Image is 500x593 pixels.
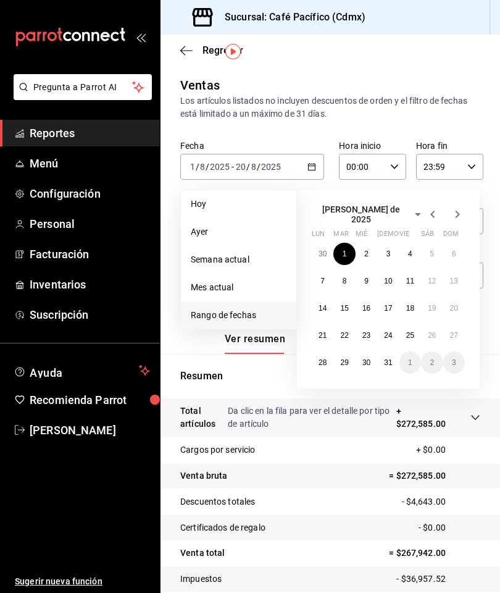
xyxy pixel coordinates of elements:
[191,225,286,238] span: Ayer
[312,351,333,374] button: 28 de julio de 2025
[257,162,260,172] span: /
[136,32,146,42] button: open_drawer_menu
[191,198,286,211] span: Hoy
[430,358,434,367] abbr: 2 de agosto de 2025
[260,162,281,172] input: ----
[343,250,347,258] abbr: 1 de julio de 2025
[206,162,209,172] span: /
[333,351,355,374] button: 29 de julio de 2025
[428,304,436,313] abbr: 19 de julio de 2025
[421,324,443,347] button: 26 de julio de 2025
[356,270,377,292] button: 9 de julio de 2025
[396,573,480,586] p: - $36,957.52
[408,358,412,367] abbr: 1 de agosto de 2025
[339,141,406,150] label: Hora inicio
[406,277,414,285] abbr: 11 de julio de 2025
[443,243,465,265] button: 6 de julio de 2025
[215,10,365,25] h3: Sucursal: Café Pacífico (Cdmx)
[9,90,152,103] a: Pregunta a Parrot AI
[377,297,399,319] button: 17 de julio de 2025
[180,141,324,150] label: Fecha
[30,276,150,293] span: Inventarios
[319,250,327,258] abbr: 30 de junio de 2025
[384,304,392,313] abbr: 17 de julio de 2025
[419,521,480,534] p: - $0.00
[15,575,150,588] span: Sugerir nueva función
[443,351,465,374] button: 3 de agosto de 2025
[246,162,250,172] span: /
[408,250,412,258] abbr: 4 de julio de 2025
[30,422,150,439] span: [PERSON_NAME]
[386,250,391,258] abbr: 3 de julio de 2025
[225,333,285,354] button: Ver resumen
[333,270,355,292] button: 8 de julio de 2025
[421,243,443,265] button: 5 de julio de 2025
[399,351,421,374] button: 1 de agosto de 2025
[251,162,257,172] input: --
[191,281,286,294] span: Mes actual
[14,74,152,100] button: Pregunta a Parrot AI
[399,324,421,347] button: 25 de julio de 2025
[450,304,458,313] abbr: 20 de julio de 2025
[191,309,286,322] span: Rango de fechas
[402,495,480,508] p: - $4,643.00
[406,331,414,340] abbr: 25 de julio de 2025
[33,81,133,94] span: Pregunta a Parrot AI
[180,369,480,384] p: Resumen
[319,331,327,340] abbr: 21 de julio de 2025
[312,324,333,347] button: 21 de julio de 2025
[384,331,392,340] abbr: 24 de julio de 2025
[443,230,459,243] abbr: domingo
[209,162,230,172] input: ----
[399,243,421,265] button: 4 de julio de 2025
[333,243,355,265] button: 1 de julio de 2025
[399,297,421,319] button: 18 de julio de 2025
[450,277,458,285] abbr: 13 de julio de 2025
[428,277,436,285] abbr: 12 de julio de 2025
[312,204,425,224] button: [PERSON_NAME] de 2025
[180,573,222,586] p: Impuestos
[384,277,392,285] abbr: 10 de julio de 2025
[191,253,286,266] span: Semana actual
[362,304,370,313] abbr: 16 de julio de 2025
[30,216,150,232] span: Personal
[452,250,456,258] abbr: 6 de julio de 2025
[30,363,134,378] span: Ayuda
[196,162,199,172] span: /
[421,230,434,243] abbr: sábado
[225,333,383,354] div: navigation tabs
[180,547,225,560] p: Venta total
[319,304,327,313] abbr: 14 de julio de 2025
[312,204,410,224] span: [PERSON_NAME] de 2025
[320,277,325,285] abbr: 7 de julio de 2025
[364,250,369,258] abbr: 2 de julio de 2025
[30,246,150,263] span: Facturación
[30,185,150,202] span: Configuración
[180,521,265,534] p: Certificados de regalo
[180,444,256,456] p: Cargos por servicio
[356,297,377,319] button: 16 de julio de 2025
[180,95,480,120] div: Los artículos listados no incluyen descuentos de orden y el filtro de fechas está limitado a un m...
[180,76,220,95] div: Ventas
[312,297,333,319] button: 14 de julio de 2025
[225,44,241,59] img: Tooltip marker
[416,141,483,150] label: Hora fin
[377,270,399,292] button: 10 de julio de 2025
[428,331,436,340] abbr: 26 de julio de 2025
[450,331,458,340] abbr: 27 de julio de 2025
[340,304,348,313] abbr: 15 de julio de 2025
[356,230,367,243] abbr: miércoles
[364,277,369,285] abbr: 9 de julio de 2025
[396,405,446,431] p: + $272,585.00
[228,405,396,431] p: Da clic en la fila para ver el detalle por tipo de artículo
[30,306,150,323] span: Suscripción
[180,405,228,431] p: Total artículos
[333,297,355,319] button: 15 de julio de 2025
[443,297,465,319] button: 20 de julio de 2025
[399,230,409,243] abbr: viernes
[377,243,399,265] button: 3 de julio de 2025
[384,358,392,367] abbr: 31 de julio de 2025
[362,331,370,340] abbr: 23 de julio de 2025
[421,351,443,374] button: 2 de agosto de 2025
[406,304,414,313] abbr: 18 de julio de 2025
